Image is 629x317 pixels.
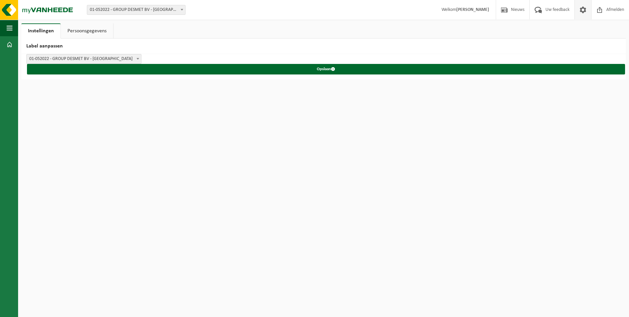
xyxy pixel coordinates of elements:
[21,23,61,39] a: Instellingen
[21,39,626,54] h2: Label aanpassen
[87,5,185,14] span: 01-052022 - GROUP DESMET BV - HARELBEKE
[27,64,625,74] button: Opslaan
[456,7,489,12] strong: [PERSON_NAME]
[61,23,113,39] a: Persoonsgegevens
[87,5,186,15] span: 01-052022 - GROUP DESMET BV - HARELBEKE
[26,54,141,64] span: 01-052022 - GROUP DESMET BV - HARELBEKE
[27,54,141,64] span: 01-052022 - GROUP DESMET BV - HARELBEKE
